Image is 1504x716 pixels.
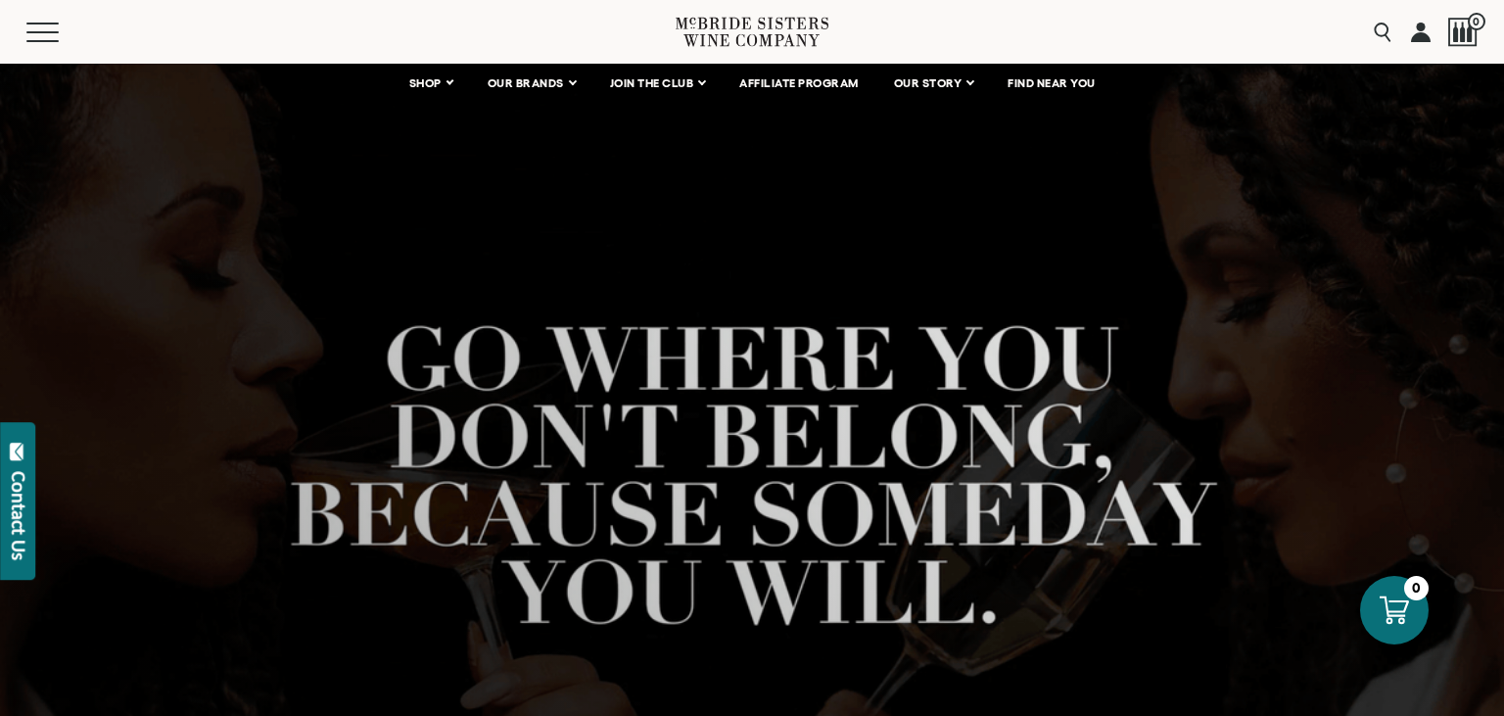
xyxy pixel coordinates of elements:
a: JOIN THE CLUB [597,64,718,103]
span: OUR STORY [894,76,963,90]
span: OUR BRANDS [488,76,564,90]
span: SHOP [409,76,443,90]
a: AFFILIATE PROGRAM [727,64,871,103]
a: OUR STORY [881,64,986,103]
span: AFFILIATE PROGRAM [739,76,859,90]
a: SHOP [397,64,465,103]
span: 0 [1468,13,1485,30]
a: OUR BRANDS [475,64,587,103]
div: 0 [1404,576,1429,600]
div: Contact Us [9,471,28,560]
a: FIND NEAR YOU [995,64,1108,103]
span: FIND NEAR YOU [1008,76,1096,90]
button: Mobile Menu Trigger [26,23,97,42]
span: JOIN THE CLUB [610,76,694,90]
